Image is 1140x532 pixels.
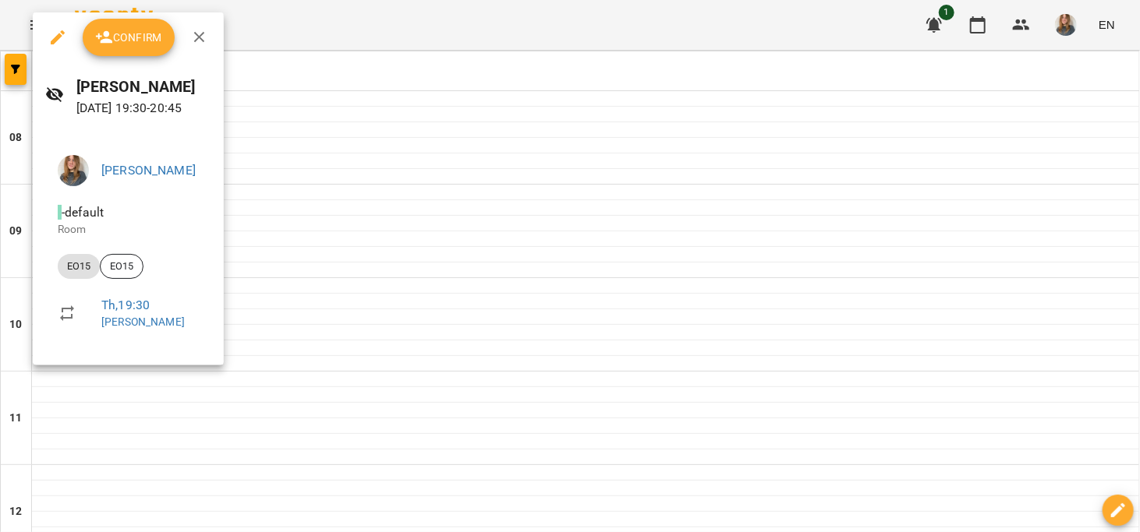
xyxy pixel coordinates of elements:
[83,19,175,56] button: Confirm
[101,315,185,328] a: [PERSON_NAME]
[76,75,212,99] h6: [PERSON_NAME]
[76,99,212,118] p: [DATE] 19:30 - 20:45
[58,205,107,220] span: - default
[58,222,199,238] p: Room
[58,259,100,273] span: ЕО15
[95,28,162,47] span: Confirm
[101,163,196,178] a: [PERSON_NAME]
[58,155,89,186] img: 6f40374b6a1accdc2a90a8d7dc3ac7b7.jpg
[100,254,143,279] div: ЕО15
[101,298,150,312] a: Th , 19:30
[101,259,143,273] span: ЕО15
